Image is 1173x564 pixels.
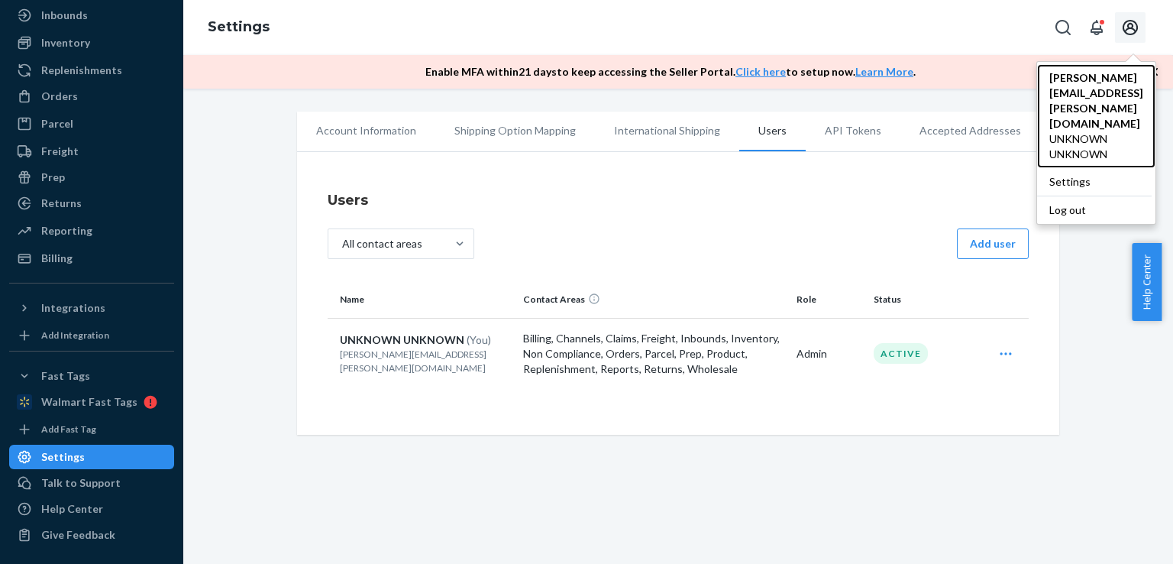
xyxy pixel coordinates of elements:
[874,343,928,364] div: Active
[9,523,174,547] button: Give Feedback
[328,281,517,318] th: Name
[1037,196,1152,224] button: Log out
[9,191,174,216] a: Returns
[41,8,88,23] div: Inbounds
[435,112,595,150] li: Shipping Option Mapping
[9,471,174,495] a: Talk to Support
[1048,12,1078,43] button: Open Search Box
[41,475,121,491] div: Talk to Support
[41,527,115,543] div: Give Feedback
[425,64,916,79] p: Enable MFA within 21 days to keep accessing the Seller Portal. to setup now. .
[208,18,270,35] a: Settings
[1037,168,1155,196] a: Settings
[1081,12,1112,43] button: Open notifications
[517,281,790,318] th: Contact Areas
[9,364,174,388] button: Fast Tags
[41,251,73,266] div: Billing
[41,223,92,238] div: Reporting
[342,236,422,251] div: All contact areas
[523,331,784,377] p: Billing, Channels, Claims, Freight, Inbounds, Inventory, Non Compliance, Orders, Parcel, Prep, Pr...
[790,281,868,318] th: Role
[9,420,174,439] a: Add Fast Tag
[9,139,174,164] a: Freight
[41,116,73,131] div: Parcel
[297,112,435,150] li: Account Information
[1115,12,1146,43] button: Open account menu
[9,84,174,109] a: Orders
[41,35,90,50] div: Inventory
[41,394,137,410] div: Walmart Fast Tags
[595,112,739,150] li: International Shipping
[467,333,491,346] span: (You)
[41,63,122,78] div: Replenishments
[735,65,786,78] a: Click here
[41,170,65,185] div: Prep
[9,326,174,345] a: Add Integration
[9,31,174,55] a: Inventory
[41,501,103,517] div: Help Center
[986,339,1026,369] div: Open user actions
[739,112,806,151] li: Users
[806,112,900,150] li: API Tokens
[900,112,1040,150] li: Accepted Addresses
[1037,64,1155,168] a: [PERSON_NAME][EMAIL_ADDRESS][PERSON_NAME][DOMAIN_NAME]UNKNOWN UNKNOWN
[41,423,96,436] div: Add Fast Tag
[790,318,868,389] td: Admin
[340,348,511,374] p: [PERSON_NAME][EMAIL_ADDRESS][PERSON_NAME][DOMAIN_NAME]
[9,445,174,469] a: Settings
[9,390,174,414] a: Walmart Fast Tags
[41,89,78,104] div: Orders
[9,246,174,271] a: Billing
[1049,70,1143,131] span: [PERSON_NAME][EMAIL_ADDRESS][PERSON_NAME][DOMAIN_NAME]
[9,112,174,136] a: Parcel
[340,333,464,346] span: UNKNOWN UNKNOWN
[9,296,174,320] button: Integrations
[855,65,913,78] a: Learn More
[41,368,90,384] div: Fast Tags
[41,196,82,211] div: Returns
[41,449,85,465] div: Settings
[41,144,79,159] div: Freight
[195,5,282,50] ol: breadcrumbs
[1132,243,1162,321] button: Help Center
[1049,131,1143,162] span: UNKNOWN UNKNOWN
[9,58,174,83] a: Replenishments
[9,219,174,243] a: Reporting
[41,300,105,316] div: Integrations
[328,190,1029,210] h4: Users
[9,3,174,28] a: Inbounds
[868,281,980,318] th: Status
[957,229,1029,259] button: Add user
[41,329,109,342] div: Add Integration
[9,497,174,521] a: Help Center
[9,165,174,190] a: Prep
